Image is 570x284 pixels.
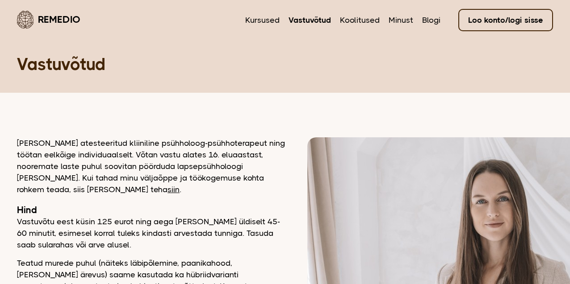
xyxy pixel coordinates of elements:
[422,14,440,26] a: Blogi
[17,11,34,29] img: Remedio logo
[17,9,80,30] a: Remedio
[458,9,553,31] a: Loo konto/logi sisse
[168,185,180,194] a: siin
[17,54,553,75] h1: Vastuvõtud
[245,14,280,26] a: Kursused
[17,216,285,251] p: Vastuvõtu eest küsin 125 eurot ning aega [PERSON_NAME] üldiselt 45-60 minutit, esimesel korral tu...
[289,14,331,26] a: Vastuvõtud
[389,14,413,26] a: Minust
[17,204,285,216] h2: Hind
[17,137,285,195] p: [PERSON_NAME] atesteeritud kliiniline psühholoog-psühhoterapeut ning töötan eelkõige individuaals...
[340,14,380,26] a: Koolitused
